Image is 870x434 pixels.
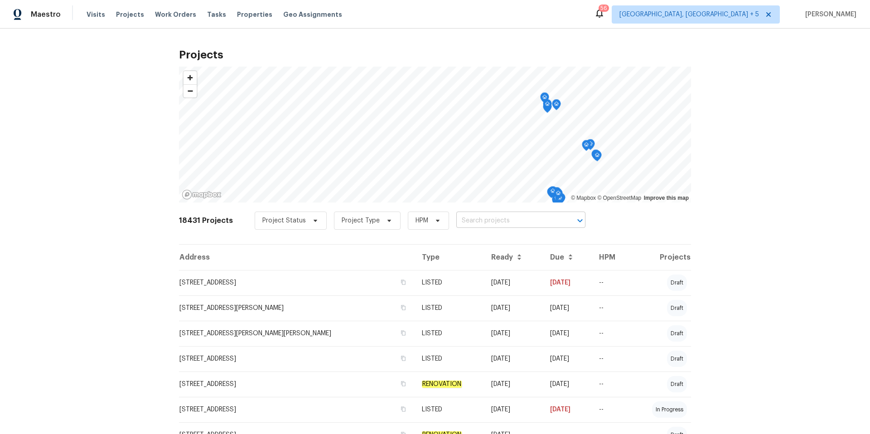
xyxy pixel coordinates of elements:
[399,329,407,337] button: Copy Address
[184,85,197,97] span: Zoom out
[667,300,687,316] div: draft
[667,325,687,342] div: draft
[592,245,631,270] th: HPM
[543,270,592,295] td: [DATE]
[399,278,407,286] button: Copy Address
[586,139,595,153] div: Map marker
[456,214,560,228] input: Search projects
[283,10,342,19] span: Geo Assignments
[667,376,687,392] div: draft
[179,371,415,397] td: [STREET_ADDRESS]
[415,397,484,422] td: LISTED
[652,401,687,418] div: in progress
[116,10,144,19] span: Projects
[667,351,687,367] div: draft
[342,216,380,225] span: Project Type
[571,195,596,201] a: Mapbox
[415,270,484,295] td: LISTED
[422,381,462,388] em: RENOVATION
[237,10,272,19] span: Properties
[207,11,226,18] span: Tasks
[179,270,415,295] td: [STREET_ADDRESS]
[593,150,602,164] div: Map marker
[179,50,691,59] h2: Projects
[484,371,543,397] td: [DATE]
[619,10,759,19] span: [GEOGRAPHIC_DATA], [GEOGRAPHIC_DATA] + 5
[543,371,592,397] td: [DATE]
[484,397,543,422] td: [DATE]
[87,10,105,19] span: Visits
[484,295,543,321] td: [DATE]
[591,149,600,164] div: Map marker
[179,295,415,321] td: [STREET_ADDRESS][PERSON_NAME]
[592,295,631,321] td: --
[179,397,415,422] td: [STREET_ADDRESS]
[592,346,631,371] td: --
[592,371,631,397] td: --
[574,214,586,227] button: Open
[552,194,561,208] div: Map marker
[415,346,484,371] td: LISTED
[543,397,592,422] td: [DATE]
[484,346,543,371] td: [DATE]
[592,321,631,346] td: --
[600,4,607,13] div: 56
[548,186,557,200] div: Map marker
[547,187,556,201] div: Map marker
[582,140,591,154] div: Map marker
[262,216,306,225] span: Project Status
[179,216,233,225] h2: 18431 Projects
[399,405,407,413] button: Copy Address
[184,71,197,84] button: Zoom in
[597,195,641,201] a: OpenStreetMap
[552,193,561,207] div: Map marker
[179,321,415,346] td: [STREET_ADDRESS][PERSON_NAME][PERSON_NAME]
[415,295,484,321] td: LISTED
[543,321,592,346] td: [DATE]
[31,10,61,19] span: Maestro
[543,346,592,371] td: [DATE]
[540,92,549,106] div: Map marker
[543,295,592,321] td: [DATE]
[179,346,415,371] td: [STREET_ADDRESS]
[399,380,407,388] button: Copy Address
[484,245,543,270] th: Ready
[182,189,222,200] a: Mapbox homepage
[484,270,543,295] td: [DATE]
[399,354,407,362] button: Copy Address
[543,245,592,270] th: Due
[415,245,484,270] th: Type
[802,10,856,19] span: [PERSON_NAME]
[179,245,415,270] th: Address
[399,304,407,312] button: Copy Address
[554,188,563,203] div: Map marker
[552,99,561,113] div: Map marker
[415,321,484,346] td: LISTED
[592,397,631,422] td: --
[644,195,689,201] a: Improve this map
[592,270,631,295] td: --
[631,245,691,270] th: Projects
[667,275,687,291] div: draft
[155,10,196,19] span: Work Orders
[416,216,428,225] span: HPM
[184,84,197,97] button: Zoom out
[484,321,543,346] td: [DATE]
[179,67,691,203] canvas: Map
